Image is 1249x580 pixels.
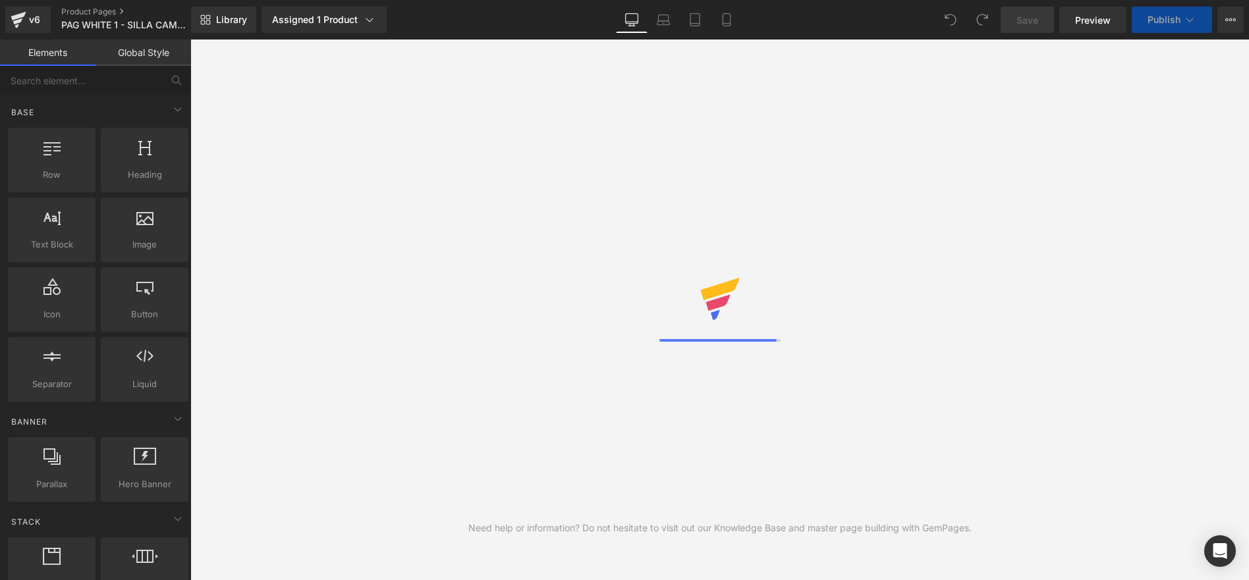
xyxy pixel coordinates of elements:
span: Hero Banner [105,477,184,491]
span: Icon [12,307,92,321]
a: Mobile [711,7,742,33]
span: Row [12,168,92,182]
span: Button [105,307,184,321]
button: Undo [937,7,964,33]
a: Global Style [96,40,191,66]
span: Stack [10,515,42,528]
div: Need help or information? Do not hesitate to visit out our Knowledge Base and master page buildin... [468,521,972,535]
a: Laptop [648,7,679,33]
span: Banner [10,415,49,428]
a: Preview [1059,7,1126,33]
a: Desktop [616,7,648,33]
span: Publish [1148,14,1180,25]
span: PAG WHITE 1 - SILLA CAMPING [61,20,188,30]
span: Base [10,106,36,119]
span: Liquid [105,377,184,391]
a: New Library [191,7,256,33]
button: More [1217,7,1244,33]
span: Text Block [12,238,92,251]
a: Tablet [679,7,711,33]
span: Preview [1075,13,1111,27]
div: v6 [26,11,43,28]
span: Separator [12,377,92,391]
button: Publish [1132,7,1212,33]
div: Assigned 1 Product [272,13,376,26]
span: Heading [105,168,184,182]
div: Open Intercom Messenger [1204,535,1236,567]
a: v6 [5,7,51,33]
button: Redo [969,7,995,33]
a: Product Pages [61,7,213,17]
span: Save [1016,13,1038,27]
span: Parallax [12,477,92,491]
span: Image [105,238,184,251]
span: Library [216,14,247,26]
